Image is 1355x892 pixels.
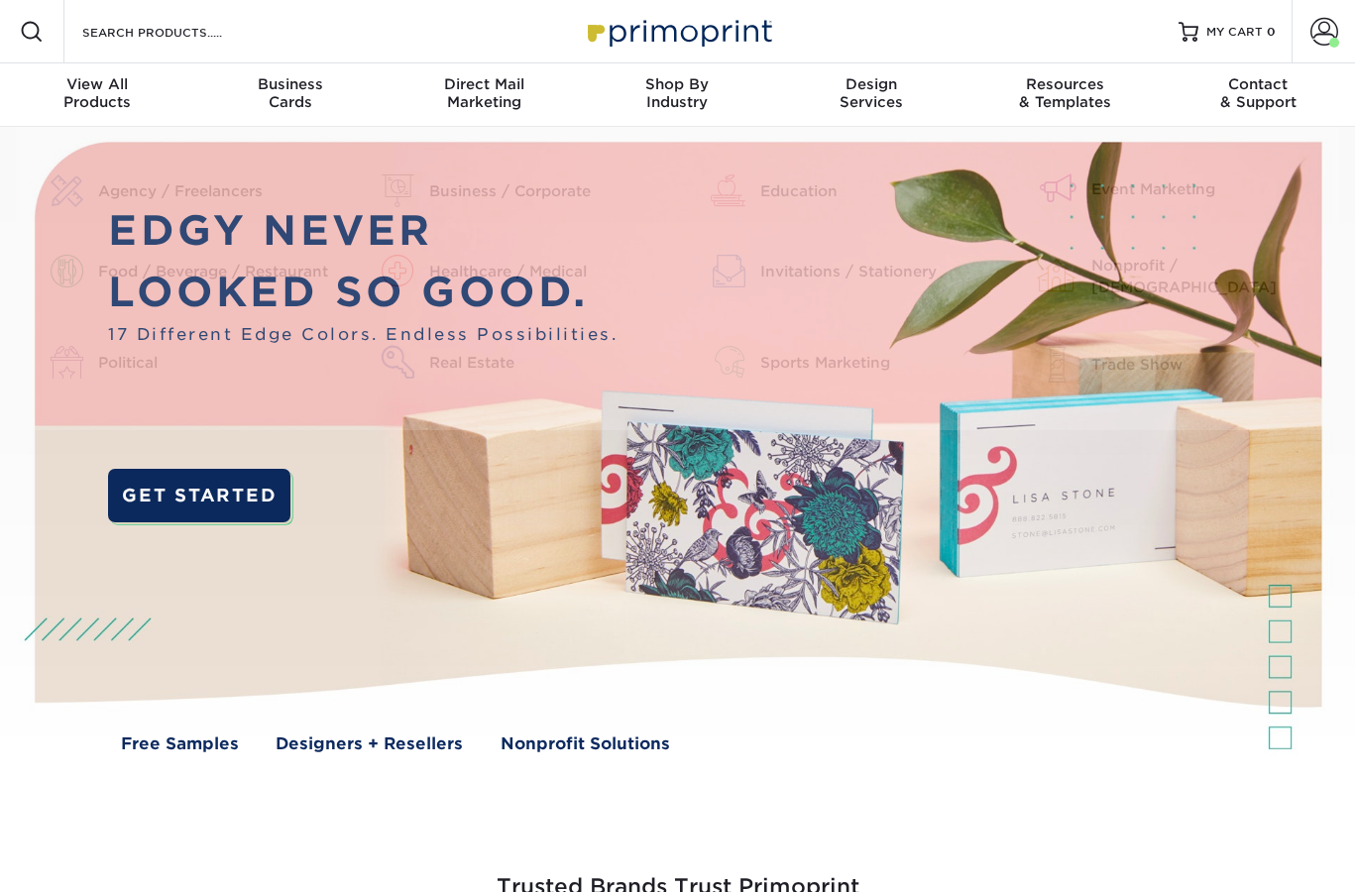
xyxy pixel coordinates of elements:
a: Shop ByIndustry [581,63,774,127]
a: Political [31,346,332,379]
div: Business / Corporate [429,180,662,202]
a: Sports Marketing [693,346,994,379]
div: Real Estate [429,352,662,374]
a: Resources& Templates [967,63,1161,127]
a: Nonprofit / [DEMOGRAPHIC_DATA] [1023,255,1324,298]
div: Agency / Freelancers [98,180,331,202]
span: Resources [967,75,1161,93]
div: Political [98,352,331,374]
span: Contact [1162,75,1355,93]
a: Event Marketing [1023,174,1324,203]
a: Business / Corporate [362,174,663,207]
a: Education [693,174,994,207]
div: Cards [193,75,387,111]
div: Trade Show [1091,354,1324,376]
div: Healthcare / Medical [429,261,662,282]
a: Food / Beverage / Restaurant [31,255,332,287]
img: Primoprint [579,10,777,53]
a: Invitations / Stationery [693,255,994,287]
a: Trade Show [1023,346,1324,383]
div: & Templates [967,75,1161,111]
div: Sports Marketing [760,352,993,374]
div: Industry [581,75,774,111]
div: Food / Beverage / Restaurant [98,261,331,282]
a: Agency / Freelancers [31,174,332,207]
span: Shop By [581,75,774,93]
span: Design [774,75,967,93]
a: Real Estate [362,346,663,379]
div: Education [760,180,993,202]
a: BusinessCards [193,63,387,127]
a: Contact& Support [1162,63,1355,127]
div: Nonprofit / [DEMOGRAPHIC_DATA] [1091,255,1324,298]
a: Direct MailMarketing [388,63,581,127]
div: Event Marketing [1091,178,1324,200]
span: MY CART [1206,24,1263,41]
div: & Support [1162,75,1355,111]
span: Direct Mail [388,75,581,93]
div: Services [774,75,967,111]
a: DesignServices [774,63,967,127]
span: 0 [1267,25,1276,39]
div: Invitations / Stationery [760,261,993,282]
a: Healthcare / Medical [362,255,663,287]
div: Marketing [388,75,581,111]
span: Business [193,75,387,93]
input: SEARCH PRODUCTS..... [80,20,274,44]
